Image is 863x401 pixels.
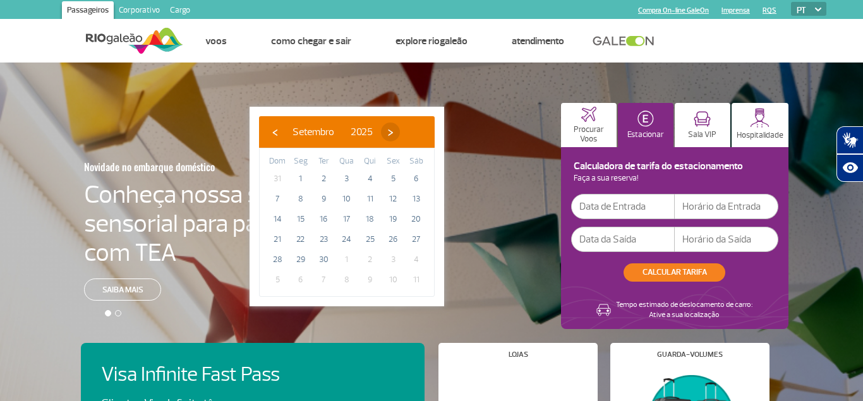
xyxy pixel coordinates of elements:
[381,123,400,141] button: ›
[406,229,426,249] span: 27
[616,300,752,320] p: Tempo estimado de deslocamento de carro: Ative a sua localização
[271,35,351,47] a: Como chegar e sair
[291,189,311,209] span: 8
[291,249,311,270] span: 29
[313,229,334,249] span: 23
[313,189,334,209] span: 9
[637,111,654,127] img: carParkingHomeActive.svg
[114,1,165,21] a: Corporativo
[265,123,284,141] button: ‹
[267,270,287,290] span: 5
[383,249,403,270] span: 3
[657,351,723,358] h4: Guarda-volumes
[360,209,380,229] span: 18
[84,153,295,180] h3: Novidade no embarque doméstico
[291,209,311,229] span: 15
[675,194,778,219] input: Horário da Entrada
[383,229,403,249] span: 26
[571,163,778,170] h4: Calculadora de tarifa do estacionamento
[618,103,673,147] button: Estacionar
[337,189,357,209] span: 10
[267,249,287,270] span: 28
[512,35,564,47] a: Atendimento
[291,229,311,249] span: 22
[694,111,711,127] img: vipRoom.svg
[360,270,380,290] span: 9
[360,229,380,249] span: 25
[406,169,426,189] span: 6
[337,270,357,290] span: 8
[836,126,863,182] div: Plugin de acessibilidade da Hand Talk.
[337,209,357,229] span: 17
[101,363,302,386] h4: Visa Infinite Fast Pass
[581,107,596,122] img: airplaneHome.svg
[763,6,776,15] a: RQS
[84,180,357,267] h4: Conheça nossa sala sensorial para passageiros com TEA
[335,155,359,169] th: weekday
[732,103,788,147] button: Hospitalidade
[351,126,373,138] span: 2025
[406,209,426,229] span: 20
[561,103,617,147] button: Procurar Voos
[84,278,161,301] a: Saiba mais
[383,169,403,189] span: 5
[293,126,334,138] span: Setembro
[571,175,778,182] p: Faça a sua reserva!
[721,6,750,15] a: Imprensa
[382,155,405,169] th: weekday
[567,125,610,144] p: Procurar Voos
[165,1,195,21] a: Cargo
[62,1,114,21] a: Passageiros
[267,209,287,229] span: 14
[313,249,334,270] span: 30
[265,124,400,136] bs-datepicker-navigation-view: ​ ​ ​
[291,169,311,189] span: 1
[383,270,403,290] span: 10
[395,35,468,47] a: Explore RIOgaleão
[836,126,863,154] button: Abrir tradutor de língua de sinais.
[571,194,675,219] input: Data de Entrada
[358,155,382,169] th: weekday
[675,227,778,252] input: Horário da Saída
[360,189,380,209] span: 11
[406,189,426,209] span: 13
[737,131,783,140] p: Hospitalidade
[337,229,357,249] span: 24
[267,189,287,209] span: 7
[250,107,444,306] bs-datepicker-container: calendar
[284,123,342,141] button: Setembro
[360,169,380,189] span: 4
[624,263,725,282] button: CALCULAR TARIFA
[289,155,313,169] th: weekday
[509,351,528,358] h4: Lojas
[383,189,403,209] span: 12
[313,169,334,189] span: 2
[312,155,335,169] th: weekday
[313,270,334,290] span: 7
[571,227,675,252] input: Data da Saída
[342,123,381,141] button: 2025
[638,6,709,15] a: Compra On-line GaleOn
[750,108,769,128] img: hospitality.svg
[688,130,716,140] p: Sala VIP
[404,155,428,169] th: weekday
[406,270,426,290] span: 11
[337,169,357,189] span: 3
[313,209,334,229] span: 16
[291,270,311,290] span: 6
[360,249,380,270] span: 2
[383,209,403,229] span: 19
[267,229,287,249] span: 21
[267,169,287,189] span: 31
[836,154,863,182] button: Abrir recursos assistivos.
[675,103,730,147] button: Sala VIP
[627,130,664,140] p: Estacionar
[406,249,426,270] span: 4
[266,155,289,169] th: weekday
[205,35,227,47] a: Voos
[337,249,357,270] span: 1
